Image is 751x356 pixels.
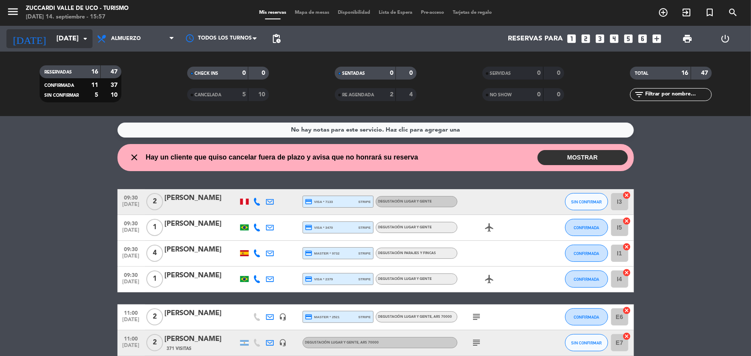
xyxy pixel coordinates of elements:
i: looks_one [566,33,577,44]
span: Degustación Lugar y Gente [378,277,432,281]
strong: 11 [91,82,98,88]
strong: 0 [538,92,541,98]
i: cancel [623,217,631,225]
span: print [682,34,692,44]
strong: 16 [91,69,98,75]
input: Filtrar por nombre... [645,90,711,99]
span: SIN CONFIRMAR [45,93,79,98]
button: MOSTRAR [538,150,628,165]
span: [DATE] [121,253,142,263]
span: Degustación Lugar y Gente [378,200,432,203]
i: cancel [623,306,631,315]
i: credit_card [305,249,313,257]
i: looks_5 [623,33,634,44]
i: cancel [623,268,631,277]
span: 09:30 [121,218,142,228]
span: stripe [359,225,371,230]
i: airplanemode_active [485,274,495,284]
i: credit_card [305,275,313,283]
span: Mis reservas [255,10,291,15]
span: 1 [146,270,163,288]
strong: 0 [409,70,414,76]
strong: 16 [682,70,689,76]
span: 11:00 [121,307,142,317]
span: [DATE] [121,343,142,353]
div: Zuccardi Valle de Uco - Turismo [26,4,129,13]
span: pending_actions [271,34,281,44]
span: 09:30 [121,192,142,202]
i: credit_card [305,198,313,206]
strong: 0 [262,70,267,76]
i: [DATE] [6,29,52,48]
div: LOG OUT [707,26,745,52]
button: SIN CONFIRMAR [565,334,608,351]
i: search [728,7,738,18]
div: [PERSON_NAME] [165,270,238,281]
span: Almuerzo [111,36,141,42]
span: CONFIRMADA [45,83,74,88]
span: stripe [359,251,371,256]
span: Hay un cliente que quiso cancelar fuera de plazo y avisa que no honrará su reserva [146,152,418,163]
i: subject [472,338,482,348]
i: cancel [623,332,631,341]
span: master * 2521 [305,313,340,321]
span: SERVIDAS [490,71,511,76]
strong: 0 [390,70,393,76]
span: SIN CONFIRMAR [571,341,602,345]
span: 2 [146,334,163,351]
span: Mapa de mesas [291,10,334,15]
i: filter_list [634,89,645,100]
span: 11:00 [121,333,142,343]
span: NO SHOW [490,93,512,97]
span: stripe [359,314,371,320]
button: CONFIRMADA [565,270,608,288]
strong: 0 [242,70,246,76]
strong: 10 [111,92,119,98]
i: headset_mic [279,339,287,347]
div: [PERSON_NAME] [165,308,238,319]
span: stripe [359,276,371,282]
i: looks_two [580,33,591,44]
span: Degustación Lugar y Gente [378,226,432,229]
div: [PERSON_NAME] [165,244,238,255]
span: RESERVADAS [45,70,72,74]
i: add_box [651,33,662,44]
span: CONFIRMADA [574,225,599,230]
span: visa * 3470 [305,224,333,231]
span: TOTAL [635,71,649,76]
i: arrow_drop_down [80,34,90,44]
i: looks_4 [609,33,620,44]
strong: 0 [538,70,541,76]
span: Degustación Lugar y Gente [378,315,452,319]
i: headset_mic [279,313,287,321]
i: looks_3 [594,33,606,44]
span: Reservas para [508,35,563,43]
button: CONFIRMADA [565,245,608,262]
span: SENTADAS [343,71,365,76]
i: close [130,152,140,163]
span: Degustación Parajes Y Fincas [378,252,436,255]
i: add_circle_outline [658,7,668,18]
button: SIN CONFIRMAR [565,193,608,210]
strong: 4 [409,92,414,98]
span: [DATE] [121,202,142,212]
i: cancel [623,242,631,251]
span: Pre-acceso [417,10,448,15]
i: menu [6,5,19,18]
span: Degustación Lugar y Gente [305,341,379,344]
span: 1 [146,219,163,236]
span: visa * 7133 [305,198,333,206]
div: [PERSON_NAME] [165,193,238,204]
span: CONFIRMADA [574,315,599,319]
span: 371 Visitas [167,345,192,352]
strong: 47 [701,70,710,76]
i: turned_in_not [705,7,715,18]
strong: 10 [258,92,267,98]
strong: 5 [242,92,246,98]
span: Lista de Espera [374,10,417,15]
button: CONFIRMADA [565,219,608,236]
span: CHECK INS [195,71,219,76]
strong: 37 [111,82,119,88]
i: power_settings_new [720,34,731,44]
i: looks_6 [637,33,648,44]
